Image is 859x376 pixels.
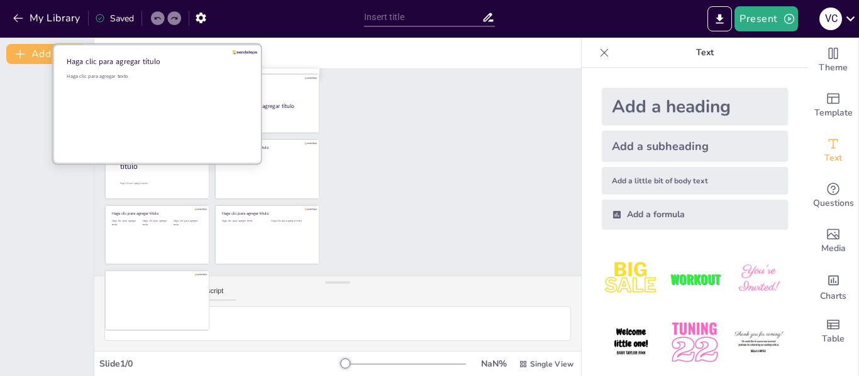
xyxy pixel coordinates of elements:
[808,264,858,309] div: Add charts and graphs
[67,73,128,80] font: Haga clic para agregar texto
[808,218,858,264] div: Add images, graphics, shapes or video
[729,313,788,372] img: 6.jpeg
[120,182,148,185] font: Haga clic para agregar cuerpo
[821,242,846,255] span: Media
[707,6,732,31] button: Export to PowerPoint
[222,211,269,216] font: Haga clic para agregar título
[602,88,788,126] div: Add a heading
[99,358,345,370] div: Slide 1 / 0
[174,219,198,226] font: Haga clic para agregar texto
[814,106,853,120] span: Template
[6,44,87,64] button: Add slide
[95,13,134,24] div: Saved
[729,250,788,308] img: 3.jpeg
[808,83,858,128] div: Add ready made slides
[813,196,854,210] span: Questions
[602,250,660,308] img: 1.jpeg
[222,146,269,151] font: Haga clic para agregar título
[808,309,858,354] div: Add a table
[822,332,845,346] span: Table
[530,359,574,369] span: Single View
[602,167,788,195] div: Add a little bit of body text
[602,313,660,372] img: 4.jpeg
[222,219,253,222] font: Haga clic para agregar texto
[143,219,167,226] font: Haga clic para agregar texto
[112,219,136,226] font: Haga clic para agregar texto
[820,289,846,303] span: Charts
[808,38,858,83] div: Change the overall theme
[819,6,842,31] button: V C
[67,56,160,67] font: Haga clic para agregar título
[602,131,788,162] div: Add a subheading
[734,6,797,31] button: Present
[824,151,842,165] span: Text
[808,128,858,173] div: Add text boxes
[819,61,848,75] span: Theme
[364,8,482,26] input: Insert title
[665,313,724,372] img: 5.jpeg
[226,102,295,110] font: Haga clic para agregar título
[819,8,842,30] div: V C
[808,173,858,218] div: Get real-time input from your audience
[602,200,788,230] div: Add a formula
[112,211,158,216] font: Haga clic para agregar título
[665,250,724,308] img: 2.jpeg
[479,358,509,370] div: NaN %
[271,219,302,222] font: Haga clic para agregar texto
[9,8,86,28] button: My Library
[614,38,795,68] p: Text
